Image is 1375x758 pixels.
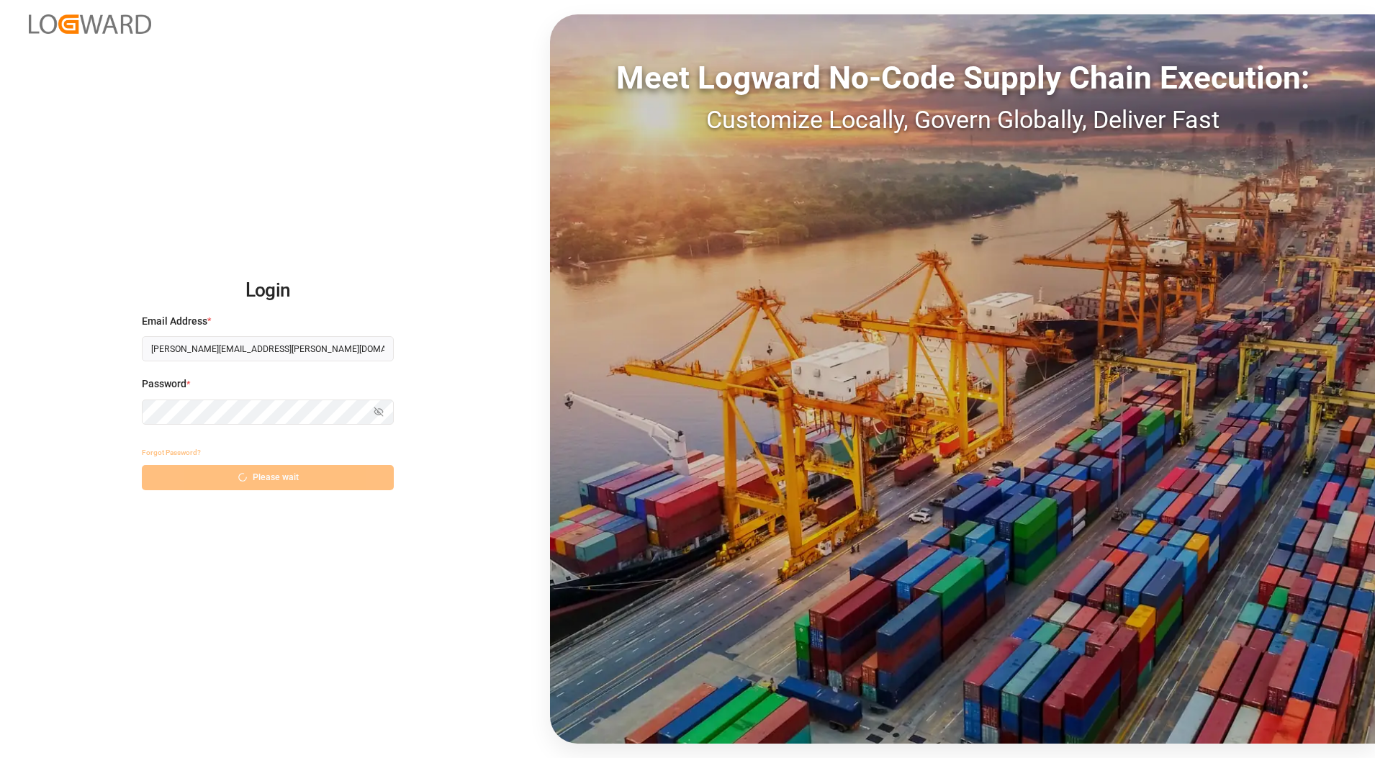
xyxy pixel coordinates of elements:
[142,268,394,314] h2: Login
[29,14,151,34] img: Logward_new_orange.png
[550,101,1375,138] div: Customize Locally, Govern Globally, Deliver Fast
[550,54,1375,101] div: Meet Logward No-Code Supply Chain Execution:
[142,314,207,329] span: Email Address
[142,376,186,392] span: Password
[142,336,394,361] input: Enter your email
